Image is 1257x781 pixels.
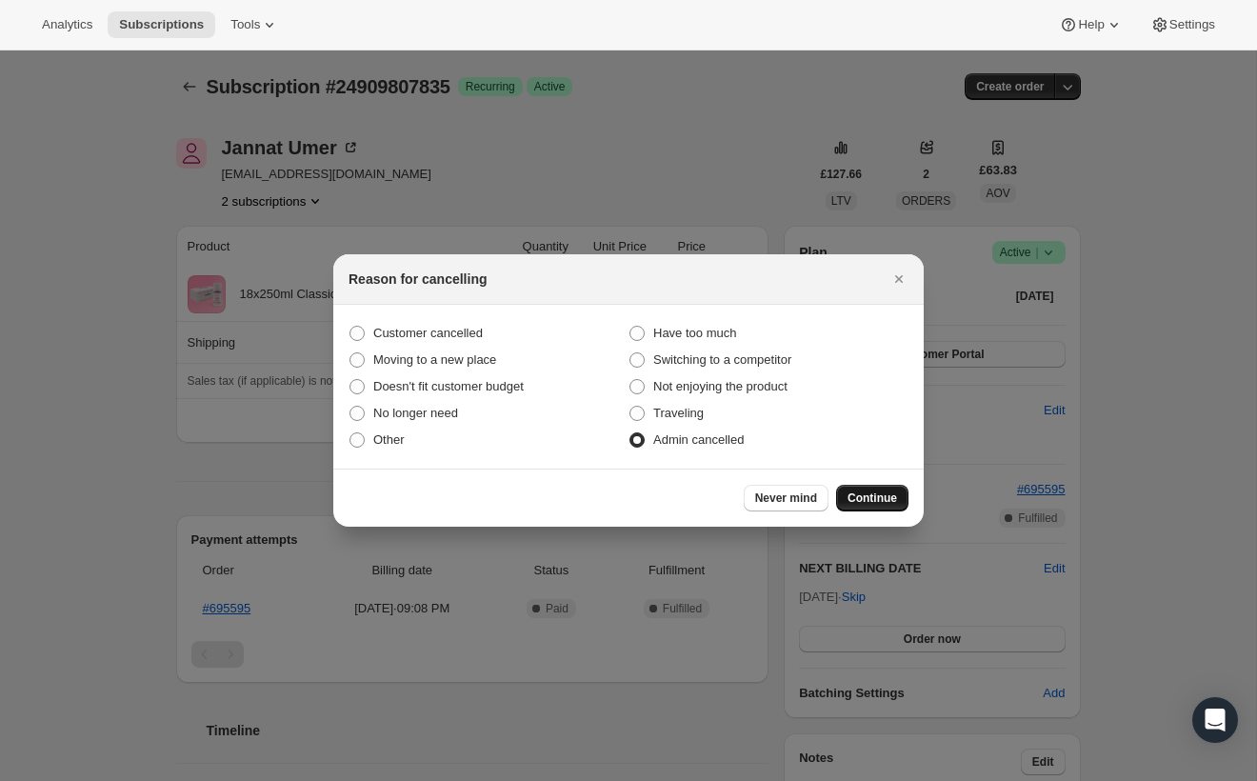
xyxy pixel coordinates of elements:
span: Subscriptions [119,17,204,32]
span: Never mind [755,491,817,506]
span: Other [373,432,405,447]
button: Tools [219,11,290,38]
span: Doesn't fit customer budget [373,379,524,393]
button: Analytics [30,11,104,38]
span: Help [1078,17,1104,32]
span: Have too much [653,326,736,340]
span: Settings [1169,17,1215,32]
span: Moving to a new place [373,352,496,367]
span: No longer need [373,406,458,420]
span: Analytics [42,17,92,32]
button: Settings [1139,11,1227,38]
button: Close [886,266,912,292]
button: Subscriptions [108,11,215,38]
button: Continue [836,485,908,511]
div: Open Intercom Messenger [1192,697,1238,743]
h2: Reason for cancelling [349,270,487,289]
button: Help [1047,11,1134,38]
span: Tools [230,17,260,32]
span: Not enjoying the product [653,379,788,393]
span: Switching to a competitor [653,352,791,367]
span: Admin cancelled [653,432,744,447]
span: Traveling [653,406,704,420]
span: Customer cancelled [373,326,483,340]
span: Continue [848,491,897,506]
button: Never mind [744,485,828,511]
